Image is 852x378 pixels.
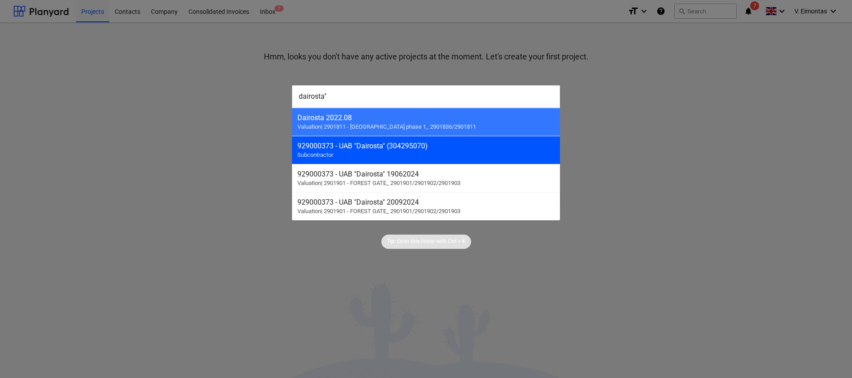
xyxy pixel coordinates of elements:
[297,180,460,186] span: Valuation | 2901901 - FOREST GATE_ 2901901/2901902/2901903
[297,198,555,206] div: 929000373 - UAB "Dairosta" 20092024
[292,85,560,108] input: Search for projects, line-items, subcontracts, valuations, subcontractors...
[292,108,560,136] div: Dairosta 2022.08Valuation| 2901811 - [GEOGRAPHIC_DATA] phase 1_ 2901836/2901811
[297,208,460,214] span: Valuation | 2901901 - FOREST GATE_ 2901901/2901902/2901903
[397,238,447,245] p: Open this faster with
[292,192,560,220] div: 929000373 - UAB "Dairosta" 20092024Valuation| 2901901 - FOREST GATE_ 2901901/2901902/2901903
[292,164,560,192] div: 929000373 - UAB "Dairosta" 19062024Valuation| 2901901 - FOREST GATE_ 2901901/2901902/2901903
[807,335,852,378] iframe: Chat Widget
[448,238,466,245] p: Ctrl + K
[297,142,555,150] div: 929000373 - UAB "Dairosta" (304295070)
[292,136,560,164] div: 929000373 - UAB "Dairosta" (304295070)Subcontractor
[297,170,555,178] div: 929000373 - UAB "Dairosta" 19062024
[297,113,555,122] div: Dairosta 2022.08
[387,238,396,245] p: Tip:
[381,235,471,249] div: Tip:Open this faster withCtrl + K
[297,123,476,130] span: Valuation | 2901811 - [GEOGRAPHIC_DATA] phase 1_ 2901836/2901811
[297,151,333,158] span: Subcontractor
